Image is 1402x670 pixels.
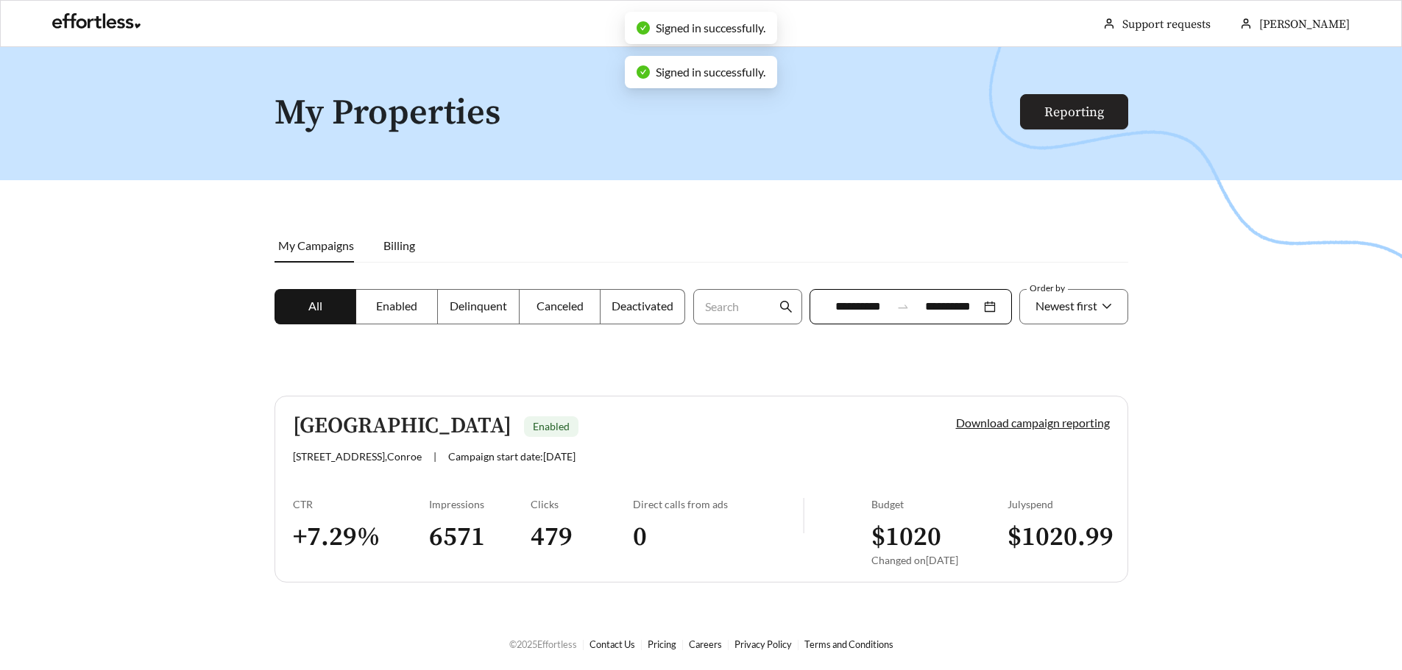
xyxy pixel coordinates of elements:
span: Deactivated [612,299,673,313]
a: Support requests [1122,17,1211,32]
span: My Campaigns [278,238,354,252]
h3: 479 [531,521,633,554]
img: line [803,498,804,533]
h5: [GEOGRAPHIC_DATA] [293,414,511,438]
h3: 0 [633,521,803,554]
div: CTR [293,498,429,510]
span: Enabled [533,420,570,432]
a: Download campaign reporting [956,416,1110,430]
div: Changed on [DATE] [871,554,1008,566]
span: swap-right [896,300,910,313]
span: | [433,450,436,463]
span: Signed in successfully. [656,21,765,35]
button: Reporting [1020,94,1128,129]
h3: $ 1020 [871,521,1008,554]
a: Reporting [1044,104,1104,121]
div: Impressions [429,498,531,510]
span: All [308,299,322,313]
a: [GEOGRAPHIC_DATA]Enabled[STREET_ADDRESS],Conroe|Campaign start date:[DATE]Download campaign repor... [275,396,1128,582]
span: Enabled [376,299,417,313]
span: Delinquent [450,299,507,313]
h3: $ 1020.99 [1008,521,1110,554]
div: Clicks [531,498,633,510]
h3: 6571 [429,521,531,554]
span: [PERSON_NAME] [1259,17,1350,32]
span: check-circle [637,21,650,35]
span: Campaign start date: [DATE] [448,450,576,463]
span: check-circle [637,65,650,79]
span: to [896,300,910,313]
h1: My Properties [275,94,1022,133]
h3: + 7.29 % [293,521,429,554]
span: Billing [383,238,415,252]
div: July spend [1008,498,1110,510]
span: Signed in successfully. [656,65,765,79]
div: Budget [871,498,1008,510]
span: search [779,300,793,313]
span: Canceled [537,299,584,313]
span: Newest first [1035,299,1097,313]
div: Direct calls from ads [633,498,803,510]
span: [STREET_ADDRESS] , Conroe [293,450,422,463]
